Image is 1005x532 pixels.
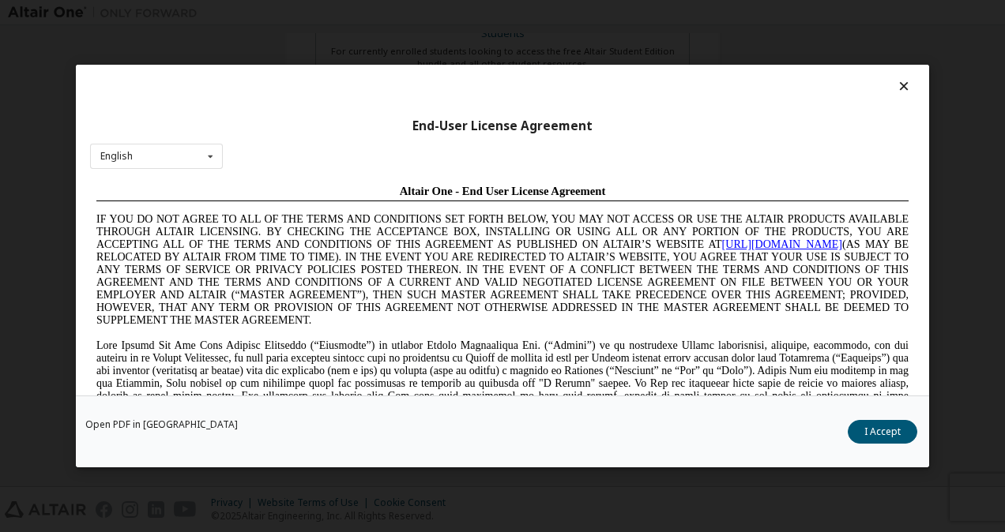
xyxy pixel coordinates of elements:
[100,152,133,161] div: English
[632,60,752,72] a: [URL][DOMAIN_NAME]
[6,35,819,148] span: IF YOU DO NOT AGREE TO ALL OF THE TERMS AND CONDITIONS SET FORTH BELOW, YOU MAY NOT ACCESS OR USE...
[90,118,915,134] div: End-User License Agreement
[848,420,917,444] button: I Accept
[85,420,238,429] a: Open PDF in [GEOGRAPHIC_DATA]
[6,161,819,274] span: Lore Ipsumd Sit Ame Cons Adipisc Elitseddo (“Eiusmodte”) in utlabor Etdolo Magnaaliqua Eni. (“Adm...
[310,6,516,19] span: Altair One - End User License Agreement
